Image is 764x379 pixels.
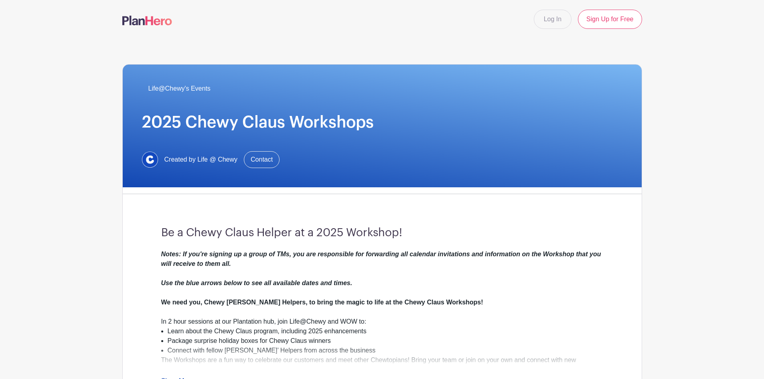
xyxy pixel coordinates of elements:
[168,336,603,346] li: Package surprise holiday boxes for Chewy Claus winners
[161,299,483,306] strong: We need you, Chewy [PERSON_NAME] Helpers, to bring the magic to life at the Chewy Claus Workshops!
[534,10,571,29] a: Log In
[164,155,238,164] span: Created by Life @ Chewy
[168,326,603,336] li: Learn about the Chewy Claus program, including 2025 enhancements
[148,84,211,93] span: Life@Chewy's Events
[168,346,603,355] li: Connect with fellow [PERSON_NAME]’ Helpers from across the business
[142,113,622,132] h1: 2025 Chewy Claus Workshops
[142,152,158,168] img: 1629734264472.jfif
[161,251,601,286] em: Notes: If you're signing up a group of TMs, you are responsible for forwarding all calendar invit...
[244,151,280,168] a: Contact
[161,226,603,240] h3: Be a Chewy Claus Helper at a 2025 Workshop!
[578,10,642,29] a: Sign Up for Free
[122,16,172,25] img: logo-507f7623f17ff9eddc593b1ce0a138ce2505c220e1c5a4e2b4648c50719b7d32.svg
[161,317,603,326] div: In 2 hour sessions at our Plantation hub, join Life@Chewy and WOW to:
